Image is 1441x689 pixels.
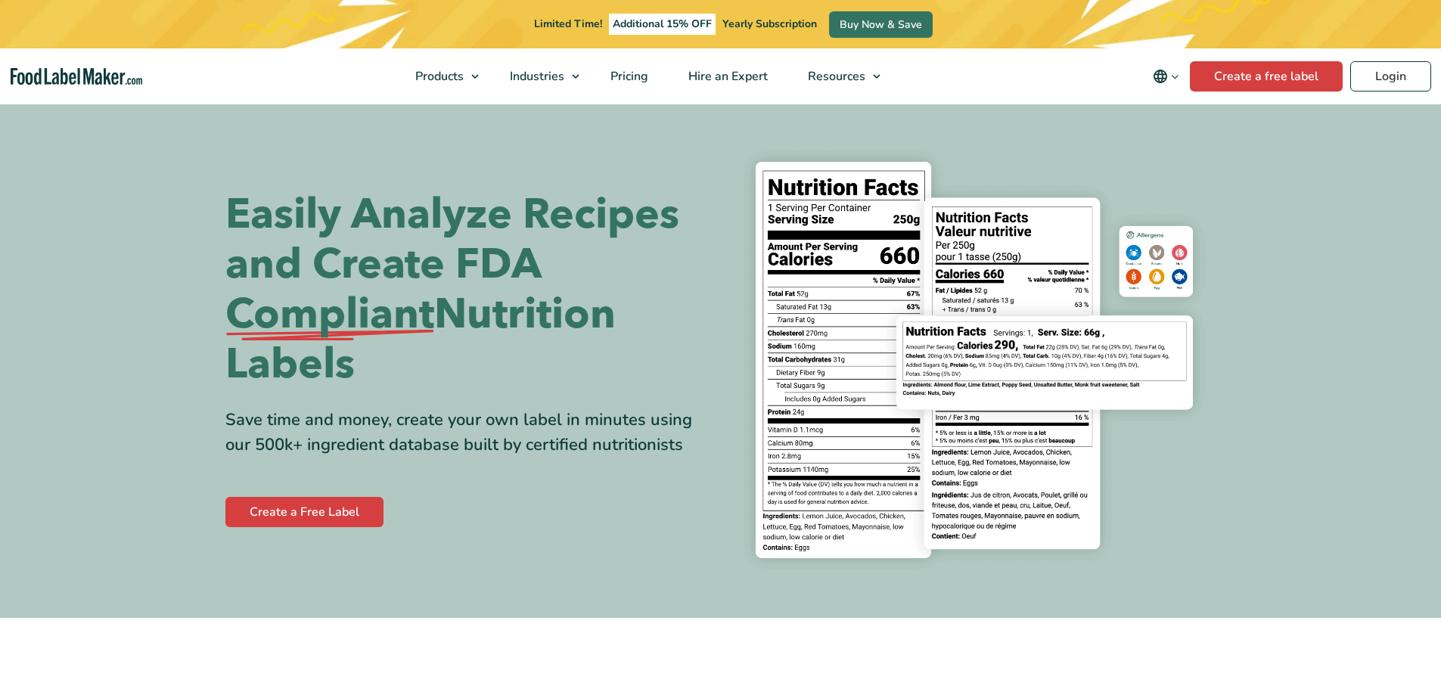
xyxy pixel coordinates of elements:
[534,17,602,31] span: Limited Time!
[1142,61,1190,92] button: Change language
[1190,61,1343,92] a: Create a free label
[829,11,933,38] a: Buy Now & Save
[411,68,465,85] span: Products
[225,190,710,390] h1: Easily Analyze Recipes and Create FDA Nutrition Labels
[505,68,566,85] span: Industries
[803,68,867,85] span: Resources
[225,290,434,340] span: Compliant
[396,48,486,104] a: Products
[684,68,769,85] span: Hire an Expert
[490,48,587,104] a: Industries
[606,68,650,85] span: Pricing
[1350,61,1431,92] a: Login
[609,14,716,35] span: Additional 15% OFF
[722,17,817,31] span: Yearly Subscription
[788,48,888,104] a: Resources
[591,48,665,104] a: Pricing
[11,68,142,85] a: Food Label Maker homepage
[669,48,784,104] a: Hire an Expert
[225,497,384,527] a: Create a Free Label
[225,408,710,458] div: Save time and money, create your own label in minutes using our 500k+ ingredient database built b...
